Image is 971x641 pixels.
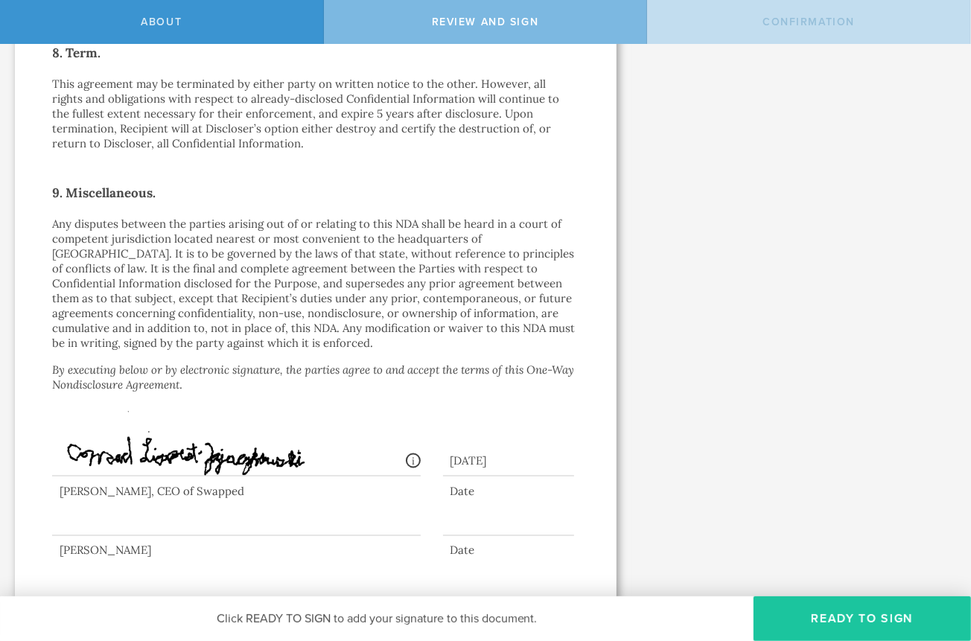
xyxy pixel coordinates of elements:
[52,77,579,151] p: This agreement may be terminated by either party on written notice to the other. However, all rig...
[141,16,182,28] span: About
[52,217,579,351] p: Any disputes between the parties arising out of or relating to this NDA shall be heard in a court...
[52,41,579,65] h2: 8. Term.
[60,412,308,479] img: paxNp04W90CLy4BCUhAAhKYjoCC2nTsvbMEJCABCUhAAhKQgAQkIAEJSEACEpBAgwQU1BrcNKcsAQlIQAISkIAEJCABCUhAAh...
[443,439,575,476] div: [DATE]
[52,543,421,558] div: [PERSON_NAME]
[443,543,575,558] div: Date
[763,16,855,28] span: Confirmation
[754,596,971,641] button: Ready to Sign
[432,16,539,28] span: Review and sign
[52,363,574,392] i: By executing below or by electronic signature, the parties agree to and accept the terms of this ...
[52,181,579,205] h2: 9. Miscellaneous.
[52,363,579,392] p: .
